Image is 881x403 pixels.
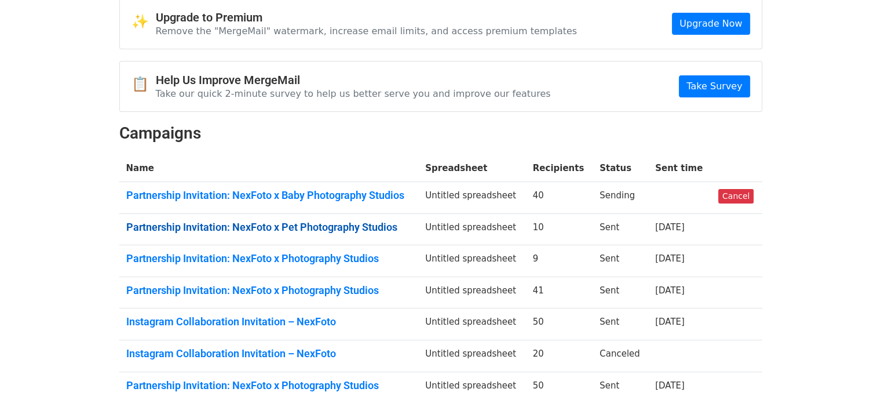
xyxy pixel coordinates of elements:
th: Status [593,155,648,182]
a: [DATE] [655,285,685,296]
td: 50 [526,372,593,403]
td: Canceled [593,340,648,372]
th: Spreadsheet [418,155,525,182]
a: [DATE] [655,317,685,327]
td: 50 [526,308,593,340]
td: Untitled spreadsheet [418,245,525,277]
td: 10 [526,213,593,245]
td: Sent [593,245,648,277]
td: Sent [593,308,648,340]
td: Sending [593,182,648,214]
th: Recipients [526,155,593,182]
a: Partnership Invitation: NexFoto x Photography Studios [126,379,412,392]
h4: Upgrade to Premium [156,10,577,24]
a: Partnership Invitation: NexFoto x Photography Studios [126,252,412,265]
a: Instagram Collaboration Invitation – NexFoto [126,347,412,360]
td: Sent [593,213,648,245]
span: 📋 [131,76,156,93]
h2: Campaigns [119,124,762,143]
h4: Help Us Improve MergeMail [156,73,551,87]
p: Take our quick 2-minute survey to help us better serve you and improve our features [156,88,551,100]
td: Untitled spreadsheet [418,277,525,308]
a: Partnership Invitation: NexFoto x Baby Photography Studios [126,189,412,202]
a: Partnership Invitation: NexFoto x Pet Photography Studios [126,221,412,234]
span: ✨ [131,13,156,30]
td: 20 [526,340,593,372]
a: [DATE] [655,222,685,233]
td: Untitled spreadsheet [418,213,525,245]
td: Sent [593,277,648,308]
th: Name [119,155,419,182]
td: 40 [526,182,593,214]
a: Partnership Invitation: NexFoto x Photography Studios [126,284,412,297]
a: [DATE] [655,380,685,391]
a: Take Survey [679,75,750,97]
td: Untitled spreadsheet [418,372,525,403]
td: Sent [593,372,648,403]
a: Upgrade Now [672,13,750,35]
a: Instagram Collaboration Invitation – NexFoto [126,315,412,328]
a: [DATE] [655,253,685,264]
th: Sent time [648,155,711,182]
a: Cancel [718,189,754,204]
td: Untitled spreadsheet [418,182,525,214]
td: 41 [526,277,593,308]
p: Remove the "MergeMail" watermark, increase email limits, and access premium templates [156,25,577,37]
td: Untitled spreadsheet [418,340,525,372]
td: 9 [526,245,593,277]
iframe: Chat Widget [823,347,881,403]
td: Untitled spreadsheet [418,308,525,340]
